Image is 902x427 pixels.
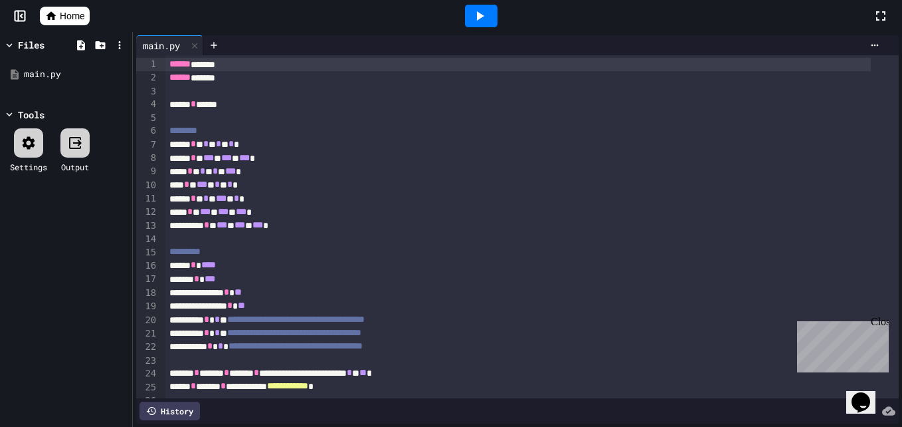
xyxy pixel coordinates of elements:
span: Home [60,9,84,23]
div: 4 [136,98,158,111]
div: 12 [136,206,158,219]
div: main.py [136,39,187,53]
div: 1 [136,58,158,71]
div: main.py [136,35,203,55]
div: 8 [136,152,158,165]
div: 13 [136,219,158,233]
div: 26 [136,394,158,408]
div: 19 [136,300,158,313]
iframe: chat widget [792,316,889,372]
div: 2 [136,71,158,84]
div: 21 [136,327,158,341]
div: Settings [10,161,47,173]
div: 24 [136,367,158,380]
div: 15 [136,246,158,259]
div: 17 [136,273,158,286]
div: History [139,402,200,420]
div: 10 [136,179,158,192]
a: Home [40,7,90,25]
div: 16 [136,259,158,273]
div: 7 [136,138,158,152]
div: Files [18,38,45,52]
div: 5 [136,112,158,125]
div: main.py [24,68,128,81]
div: Tools [18,108,45,122]
div: 9 [136,165,158,178]
div: 11 [136,192,158,206]
div: 22 [136,341,158,354]
div: Chat with us now!Close [5,5,92,84]
iframe: chat widget [846,374,889,414]
div: 18 [136,287,158,300]
div: 23 [136,355,158,368]
div: 3 [136,85,158,98]
div: 25 [136,381,158,394]
div: 14 [136,233,158,246]
div: 20 [136,314,158,327]
div: 6 [136,124,158,138]
div: Output [61,161,89,173]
